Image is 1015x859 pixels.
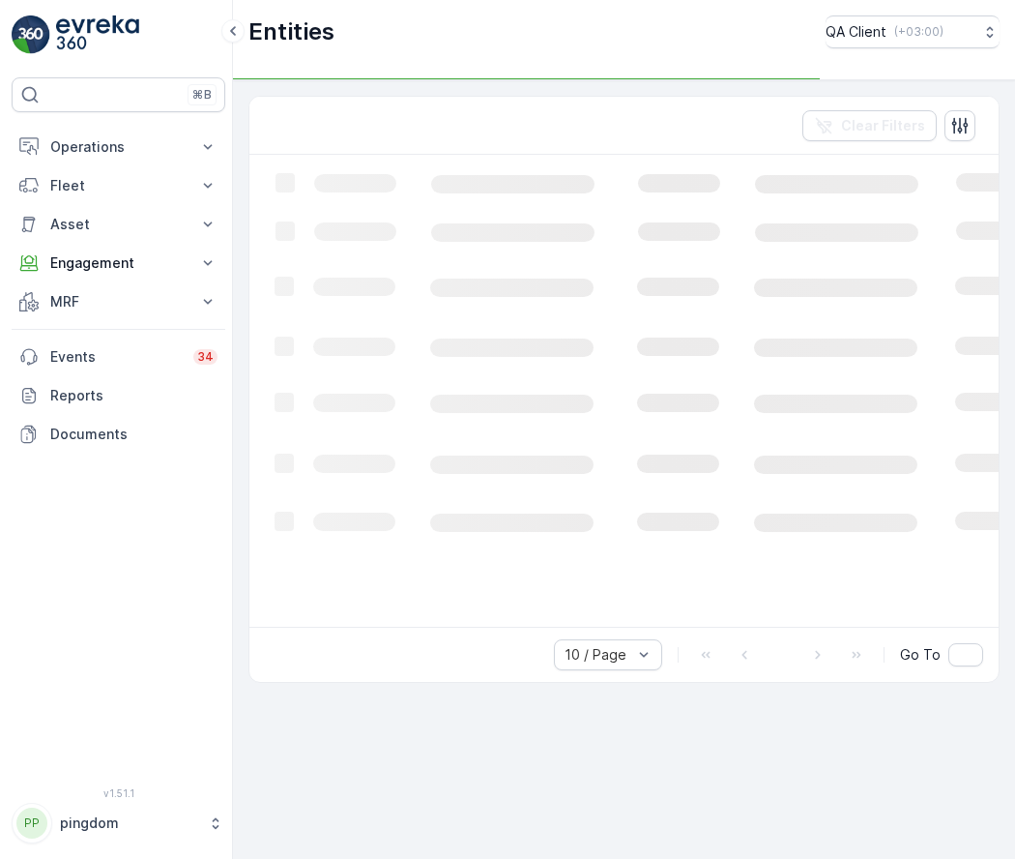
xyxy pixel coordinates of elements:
a: Events34 [12,338,225,376]
button: Operations [12,128,225,166]
span: v 1.51.1 [12,787,225,799]
p: ⌘B [192,87,212,103]
button: MRF [12,282,225,321]
a: Reports [12,376,225,415]
button: PPpingdom [12,803,225,844]
div: PP [16,808,47,839]
p: pingdom [60,814,198,833]
p: Fleet [50,176,187,195]
button: Asset [12,205,225,244]
button: Fleet [12,166,225,205]
p: Reports [50,386,217,405]
p: Operations [50,137,187,157]
p: MRF [50,292,187,311]
a: Documents [12,415,225,454]
button: Engagement [12,244,225,282]
span: Go To [900,645,941,665]
img: logo [12,15,50,54]
img: logo_light-DOdMpM7g.png [56,15,139,54]
p: Entities [248,16,334,47]
p: ( +03:00 ) [894,24,943,40]
p: Documents [50,425,217,444]
button: Clear Filters [802,110,937,141]
p: QA Client [826,22,886,42]
p: Clear Filters [841,116,925,135]
p: 34 [197,349,214,365]
p: Events [50,347,182,367]
button: QA Client(+03:00) [826,15,1000,48]
p: Engagement [50,253,187,273]
p: Asset [50,215,187,234]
